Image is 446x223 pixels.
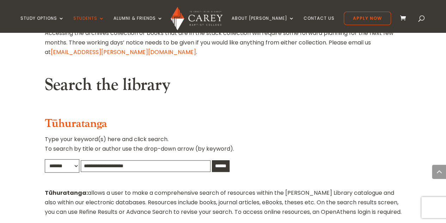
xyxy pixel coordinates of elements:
a: Students [73,16,104,32]
a: About [PERSON_NAME] [232,16,294,32]
a: [EMAIL_ADDRESS][PERSON_NAME][DOMAIN_NAME] [51,48,196,56]
h3: Tūhuratanga [45,117,402,134]
h2: Search the library [45,75,402,99]
p: Type your keyword(s) here and click search. To search by title or author use the drop-down arrow ... [45,134,402,159]
p: allows a user to make a comprehensive search of resources within the [PERSON_NAME] Library catalo... [45,188,402,217]
a: Apply Now [344,12,391,25]
img: Carey Baptist College [171,7,222,30]
strong: Tūhuratanga: [45,189,88,197]
a: Study Options [20,16,64,32]
a: Contact Us [304,16,335,32]
p: Accessing the archives collection or books that are in the stack collection will require some for... [45,28,402,57]
a: Alumni & Friends [114,16,163,32]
